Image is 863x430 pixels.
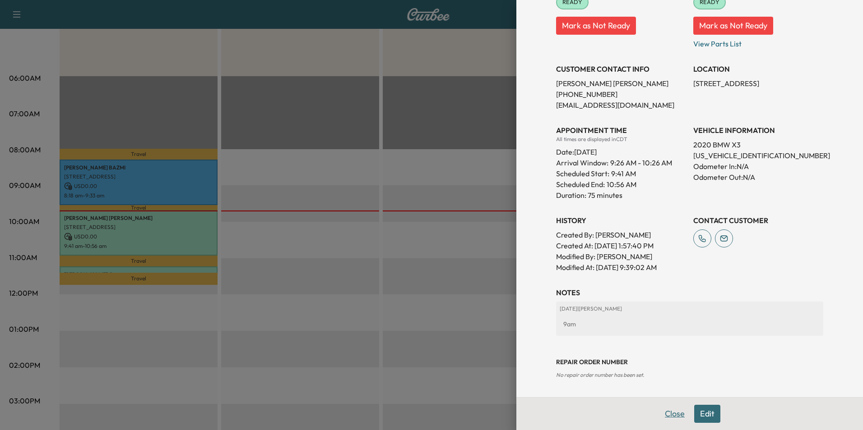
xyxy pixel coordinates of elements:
[693,35,823,49] p: View Parts List
[556,125,686,136] h3: APPOINTMENT TIME
[556,17,636,35] button: Mark as Not Ready
[556,229,686,240] p: Created By : [PERSON_NAME]
[693,64,823,74] h3: LOCATION
[556,179,605,190] p: Scheduled End:
[693,17,773,35] button: Mark as Not Ready
[556,168,609,179] p: Scheduled Start:
[693,78,823,89] p: [STREET_ADDRESS]
[560,305,820,312] p: [DATE] | [PERSON_NAME]
[556,89,686,100] p: [PHONE_NUMBER]
[556,157,686,168] p: Arrival Window:
[556,100,686,110] p: [EMAIL_ADDRESS][DOMAIN_NAME]
[556,64,686,74] h3: CUSTOMER CONTACT INFO
[560,316,820,332] div: 9am
[693,172,823,183] p: Odometer Out: N/A
[556,215,686,226] h3: History
[693,125,823,136] h3: VEHICLE INFORMATION
[556,287,823,298] h3: NOTES
[556,371,644,378] span: No repair order number has been set.
[556,190,686,201] p: Duration: 75 minutes
[556,136,686,143] div: All times are displayed in CDT
[611,168,636,179] p: 9:41 AM
[556,262,686,273] p: Modified At : [DATE] 9:39:02 AM
[607,179,636,190] p: 10:56 AM
[556,78,686,89] p: [PERSON_NAME] [PERSON_NAME]
[556,251,686,262] p: Modified By : [PERSON_NAME]
[693,150,823,161] p: [US_VEHICLE_IDENTIFICATION_NUMBER]
[610,157,672,168] span: 9:26 AM - 10:26 AM
[693,215,823,226] h3: CONTACT CUSTOMER
[694,405,720,423] button: Edit
[659,405,691,423] button: Close
[693,139,823,150] p: 2020 BMW X3
[693,161,823,172] p: Odometer In: N/A
[556,143,686,157] div: Date: [DATE]
[556,357,823,366] h3: Repair Order number
[556,240,686,251] p: Created At : [DATE] 1:57:40 PM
